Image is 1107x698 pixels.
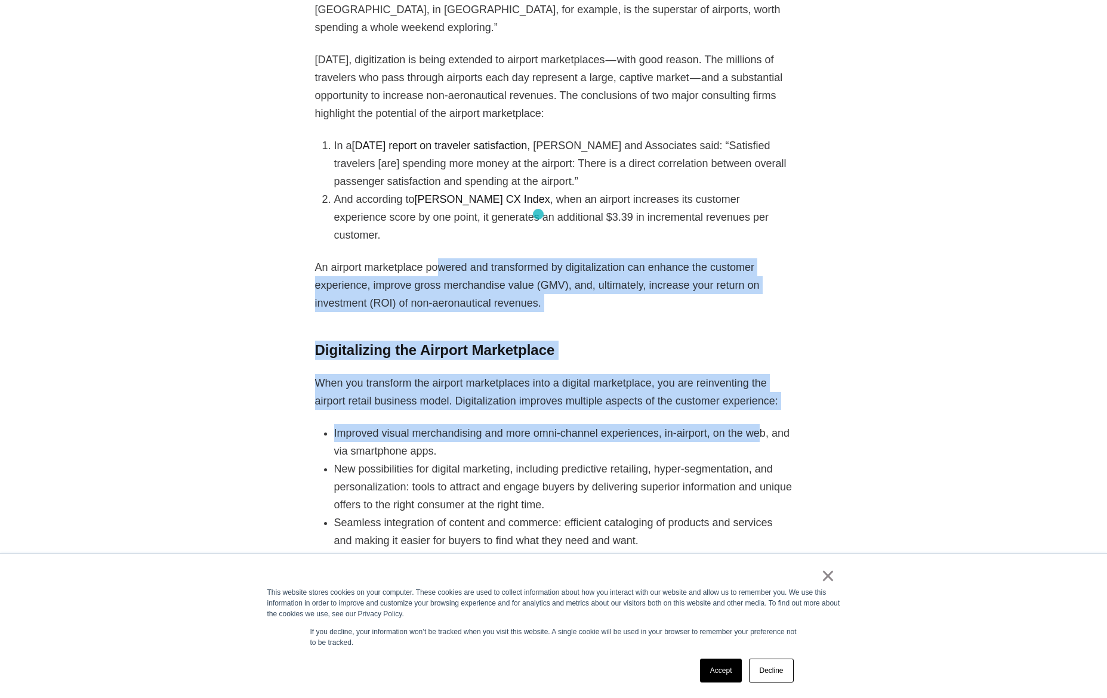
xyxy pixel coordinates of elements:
[334,190,793,244] li: And according to , when an airport increases its customer experience score by one point, it gener...
[334,137,793,190] li: In a , [PERSON_NAME] and Associates said: “Satisfied travelers [are] spending more money at the a...
[267,587,840,619] div: This website stores cookies on your computer. These cookies are used to collect information about...
[352,140,528,152] a: [DATE] report on traveler satisfaction
[749,659,793,682] a: Decline
[821,570,835,581] a: ×
[334,514,793,549] li: Seamless integration of content and commerce: efficient cataloging of products and services and m...
[315,51,793,122] p: [DATE], digitization is being extended to airport marketplaces — with good reason. The millions o...
[315,258,793,312] p: An airport marketplace powered and transformed by digitalization can enhance the customer experie...
[415,193,550,205] a: [PERSON_NAME] CX Index
[334,424,793,460] li: Improved visual merchandising and more omni-channel experiences, in-airport, on the web, and via ...
[315,342,555,358] strong: Digitalizing the Airport Marketplace
[310,626,797,648] p: If you decline, your information won’t be tracked when you visit this website. A single cookie wi...
[334,460,793,514] li: New possibilities for digital marketing, including predictive retailing, hyper-segmentation, and ...
[334,549,793,585] li: New opportunities for non-aeronautical tenants, making it easier to attract, onboard, and retain ...
[315,374,793,410] p: When you transform the airport marketplaces into a digital marketplace, you are reinventing the a...
[700,659,742,682] a: Accept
